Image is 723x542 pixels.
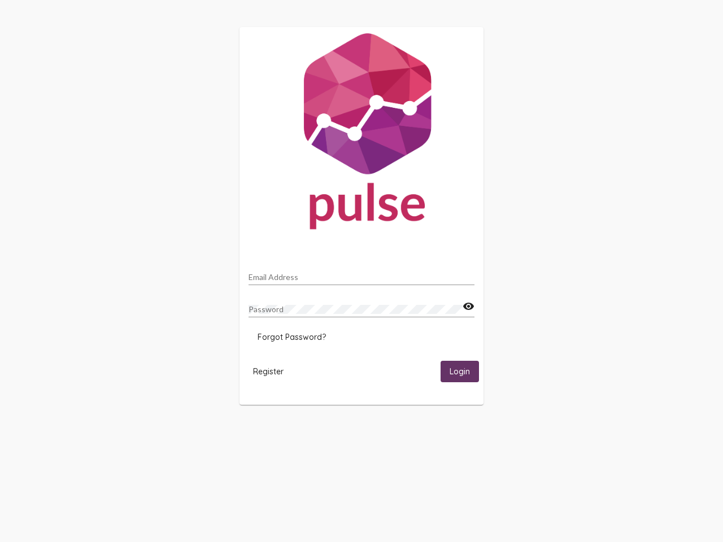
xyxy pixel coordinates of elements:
[258,332,326,342] span: Forgot Password?
[249,327,335,347] button: Forgot Password?
[253,366,284,377] span: Register
[441,361,479,382] button: Login
[239,27,484,241] img: Pulse For Good Logo
[463,300,474,313] mat-icon: visibility
[450,367,470,377] span: Login
[244,361,293,382] button: Register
